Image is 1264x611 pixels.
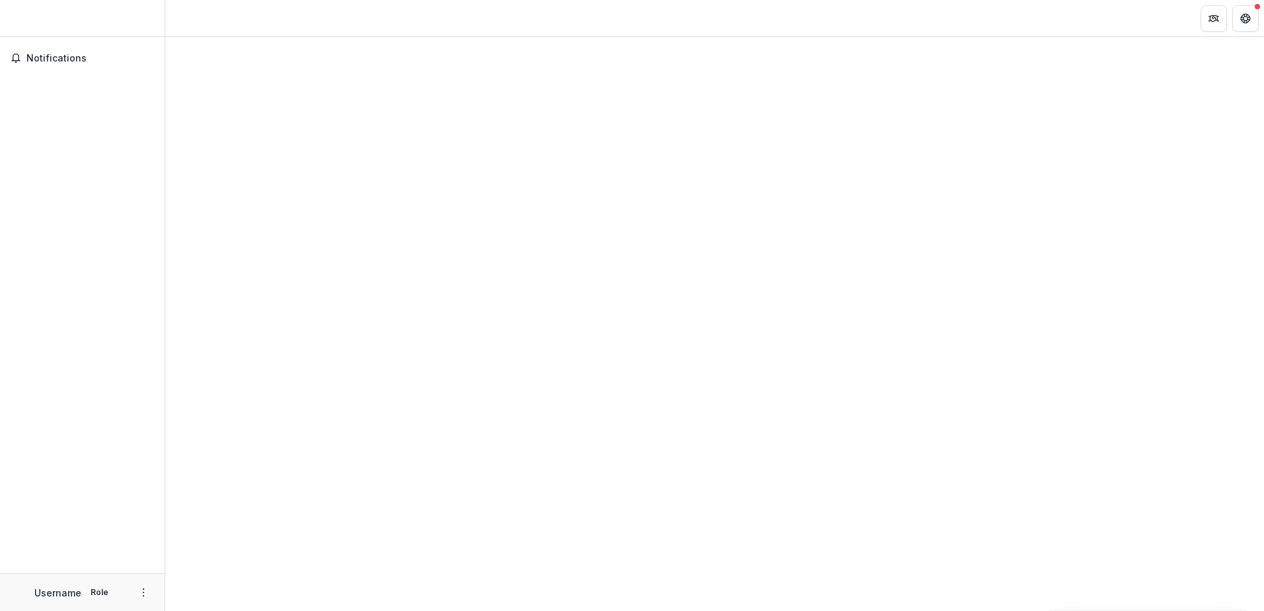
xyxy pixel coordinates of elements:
[5,48,159,69] button: Notifications
[136,585,151,600] button: More
[26,53,154,64] span: Notifications
[34,586,81,600] p: Username
[1201,5,1227,32] button: Partners
[1232,5,1259,32] button: Get Help
[87,587,112,598] p: Role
